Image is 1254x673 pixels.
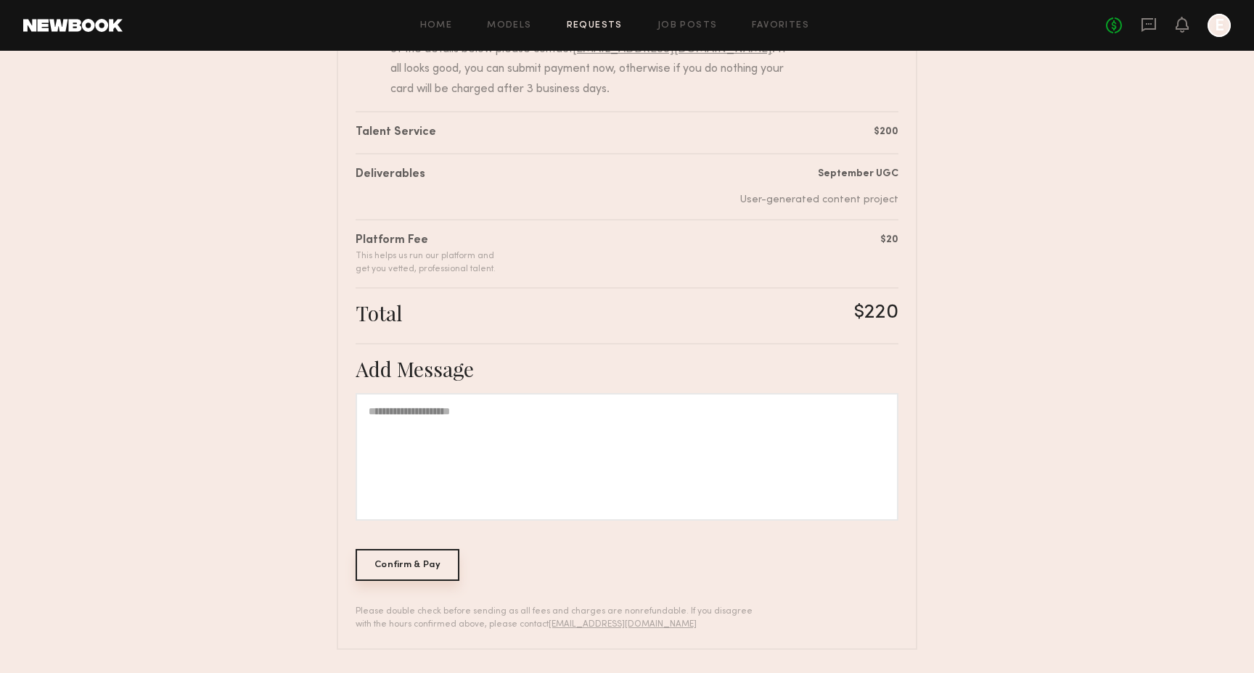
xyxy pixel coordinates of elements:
a: Favorites [752,21,809,30]
div: Deliverables [356,166,425,183]
div: Add Message [356,356,898,381]
div: This helps us run our platform and get you vetted, professional talent. [356,249,496,276]
div: $220 [854,300,898,326]
div: September UGC [740,166,898,181]
a: Models [487,21,531,30]
div: Confirm & Pay [356,549,459,581]
div: $20 [880,232,898,247]
a: [EMAIL_ADDRESS][DOMAIN_NAME] [549,620,697,629]
div: Talent Service [356,124,436,141]
a: Home [420,21,453,30]
div: Total [356,300,402,326]
div: $200 [874,124,898,139]
div: Platform Fee [356,232,496,249]
a: Job Posts [657,21,718,30]
a: Requests [567,21,623,30]
div: [PERSON_NAME] has submitted the following invoice. If you disagree with any of the details below ... [390,20,798,99]
div: User-generated content project [740,192,898,207]
div: Please double check before sending as all fees and charges are nonrefundable. If you disagree wit... [356,605,763,631]
a: E [1208,14,1231,37]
